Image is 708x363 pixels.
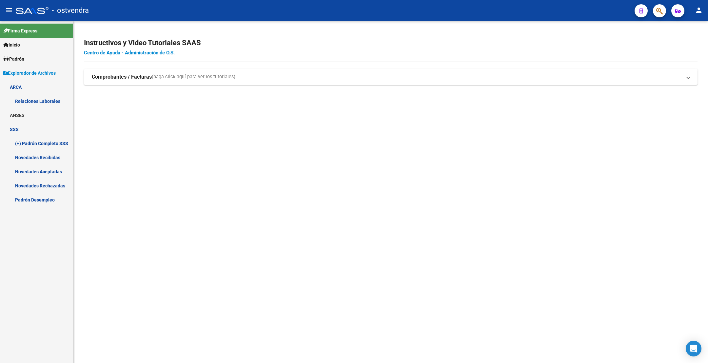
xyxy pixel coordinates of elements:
a: Centro de Ayuda - Administración de O.S. [84,50,175,56]
h2: Instructivos y Video Tutoriales SAAS [84,37,698,49]
div: Open Intercom Messenger [686,341,701,356]
span: Padrón [3,55,24,63]
span: Explorador de Archivos [3,69,56,77]
span: Inicio [3,41,20,48]
span: - ostvendra [52,3,89,18]
mat-expansion-panel-header: Comprobantes / Facturas(haga click aquí para ver los tutoriales) [84,69,698,85]
mat-icon: person [695,6,703,14]
strong: Comprobantes / Facturas [92,73,152,81]
span: (haga click aquí para ver los tutoriales) [152,73,235,81]
span: Firma Express [3,27,37,34]
mat-icon: menu [5,6,13,14]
